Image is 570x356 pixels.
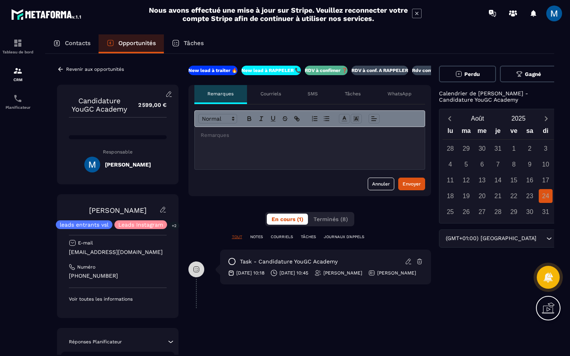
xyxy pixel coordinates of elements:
[45,34,99,53] a: Contacts
[403,180,421,188] div: Envoyer
[459,205,473,219] div: 26
[241,67,301,74] p: New lead à RAPPELER 📞
[260,91,281,97] p: Courriels
[271,234,293,240] p: COURRIELS
[240,258,338,265] p: task - Candidature YouGC Academy
[305,67,348,74] p: RDV à confimer ❓
[507,142,521,155] div: 1
[507,205,521,219] div: 29
[279,270,308,276] p: [DATE] 10:45
[474,125,490,139] div: me
[457,112,498,125] button: Open months overlay
[232,234,242,240] p: TOUT
[69,97,130,113] p: Candidature YouGC Academy
[309,214,353,225] button: Terminés (8)
[491,173,505,187] div: 14
[507,189,521,203] div: 22
[443,125,458,139] div: lu
[13,94,23,103] img: scheduler
[267,214,308,225] button: En cours (1)
[11,7,82,21] img: logo
[2,50,34,54] p: Tableau de bord
[13,38,23,48] img: formation
[69,296,167,302] p: Voir toutes les informations
[308,91,318,97] p: SMS
[301,234,316,240] p: TÂCHES
[443,205,457,219] div: 25
[491,142,505,155] div: 31
[491,157,505,171] div: 7
[69,149,167,155] p: Responsable
[491,205,505,219] div: 28
[2,60,34,88] a: formationformationCRM
[99,34,164,53] a: Opportunités
[130,97,167,113] p: 2 599,00 €
[439,90,557,103] p: Calendrier de [PERSON_NAME] - Candidature YouGC Academy
[169,222,179,230] p: +2
[539,142,553,155] div: 3
[207,91,234,97] p: Remarques
[506,125,522,139] div: ve
[77,264,95,270] p: Numéro
[69,272,167,280] p: [PHONE_NUMBER]
[522,125,538,139] div: sa
[66,66,124,72] p: Revenir aux opportunités
[439,66,496,82] button: Perdu
[459,189,473,203] div: 19
[538,125,553,139] div: di
[236,270,264,276] p: [DATE] 10:18
[523,173,537,187] div: 16
[523,142,537,155] div: 2
[475,189,489,203] div: 20
[78,240,93,246] p: E-mail
[539,189,553,203] div: 24
[313,216,348,222] span: Terminés (8)
[65,40,91,47] p: Contacts
[188,67,237,74] p: New lead à traiter 🔥
[458,125,474,139] div: ma
[507,157,521,171] div: 8
[118,222,163,227] p: Leads Instagram
[2,105,34,110] p: Planificateur
[69,339,122,345] p: Réponses Planificateur
[523,205,537,219] div: 30
[464,71,480,77] span: Perdu
[412,67,450,74] p: Rdv confirmé ✅
[523,157,537,171] div: 9
[368,178,394,190] button: Annuler
[439,229,557,248] div: Search for option
[443,113,457,124] button: Previous month
[443,173,457,187] div: 11
[525,71,541,77] span: Gagné
[377,270,416,276] p: [PERSON_NAME]
[69,248,167,256] p: [EMAIL_ADDRESS][DOMAIN_NAME]
[398,178,425,190] button: Envoyer
[250,234,263,240] p: NOTES
[184,40,204,47] p: Tâches
[490,125,506,139] div: je
[351,67,408,74] p: RDV à conf. A RAPPELER
[475,173,489,187] div: 13
[148,6,408,23] h2: Nous avons effectué une mise à jour sur Stripe. Veuillez reconnecter votre compte Stripe afin de ...
[272,216,303,222] span: En cours (1)
[539,157,553,171] div: 10
[443,142,554,219] div: Calendar days
[475,205,489,219] div: 27
[539,113,554,124] button: Next month
[118,40,156,47] p: Opportunités
[345,91,361,97] p: Tâches
[538,234,544,243] input: Search for option
[459,157,473,171] div: 5
[539,173,553,187] div: 17
[164,34,212,53] a: Tâches
[323,270,362,276] p: [PERSON_NAME]
[475,142,489,155] div: 30
[459,142,473,155] div: 29
[2,78,34,82] p: CRM
[498,112,539,125] button: Open years overlay
[444,234,538,243] span: (GMT+01:00) [GEOGRAPHIC_DATA]
[443,125,554,219] div: Calendar wrapper
[13,66,23,76] img: formation
[459,173,473,187] div: 12
[105,161,151,168] h5: [PERSON_NAME]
